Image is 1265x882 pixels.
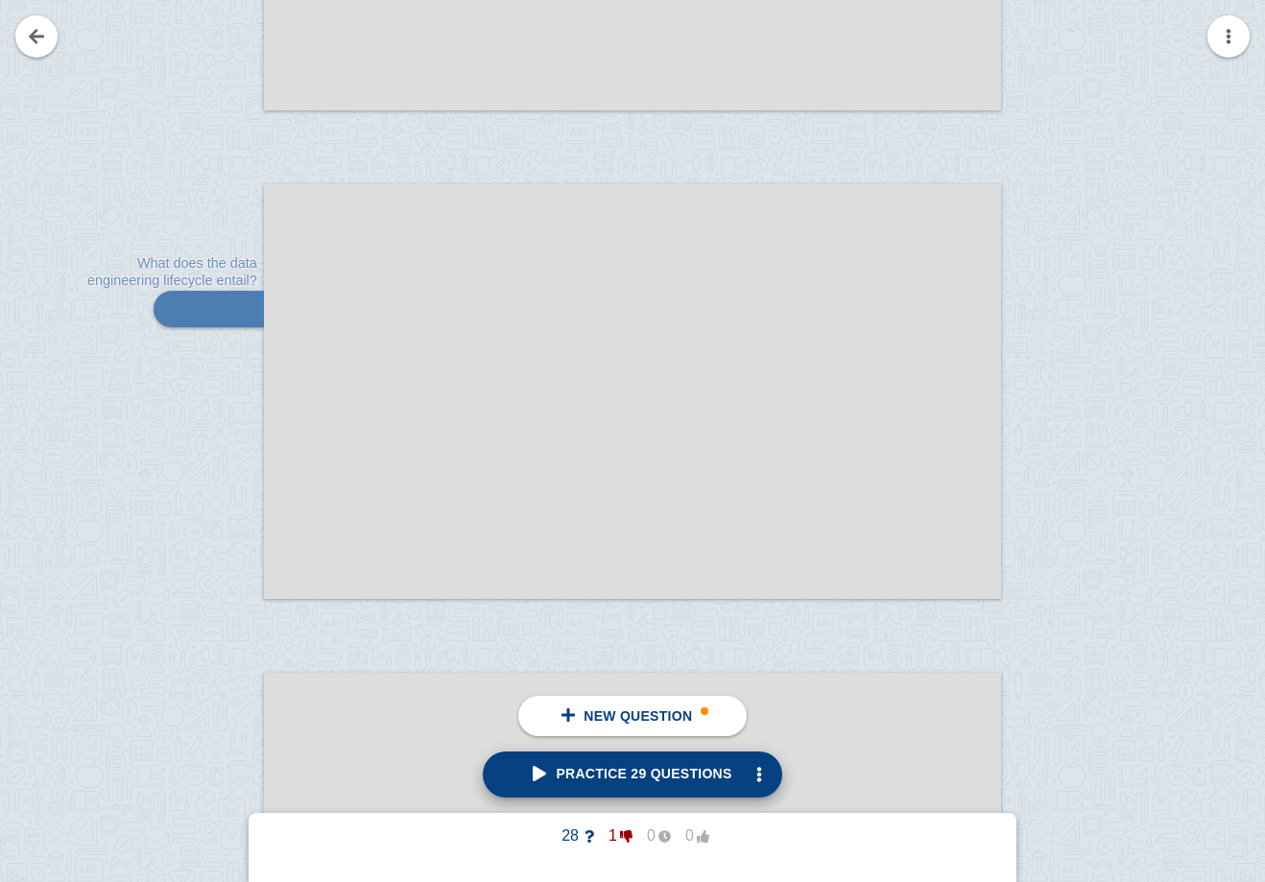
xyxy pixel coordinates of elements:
a: Practice 29 questions [483,751,781,798]
span: Practice 29 questions [533,766,731,781]
span: 0 [671,827,709,845]
button: 28100 [540,821,725,851]
span: 28 [556,827,594,845]
span: 0 [632,827,671,845]
a: New question [518,696,746,736]
a: Go back to your notes [15,15,58,58]
span: New question [584,708,692,724]
span: 1 [594,827,632,845]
